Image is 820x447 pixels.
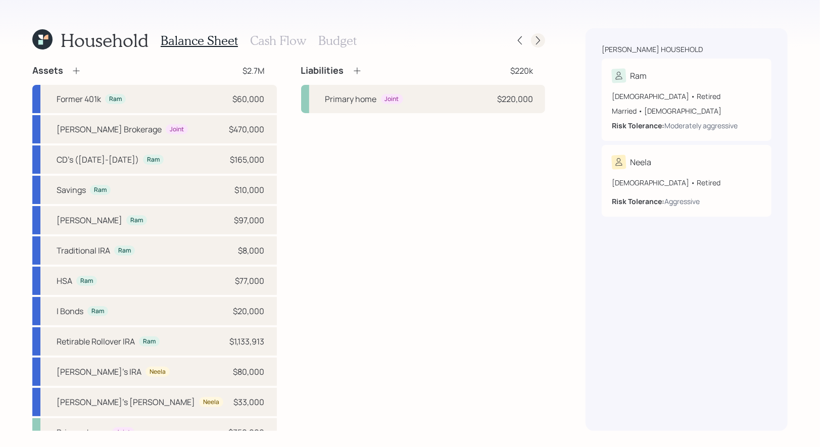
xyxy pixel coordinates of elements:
div: Former 401k [57,93,101,105]
div: $2.7M [243,65,265,77]
div: $1,133,913 [230,335,265,347]
div: [PERSON_NAME]'s IRA [57,366,141,378]
div: Moderately aggressive [664,120,738,131]
div: Primary home [57,426,108,438]
div: [PERSON_NAME] Brokerage [57,123,162,135]
div: [PERSON_NAME]'s [PERSON_NAME] [57,396,195,408]
div: $350,000 [229,426,265,438]
h1: Household [61,29,149,51]
div: Primary home [325,93,377,105]
div: Neela [150,368,166,376]
div: [PERSON_NAME] [57,214,122,226]
div: Joint [116,428,130,437]
div: Ram [118,246,131,255]
div: Aggressive [664,196,700,207]
b: Risk Tolerance: [612,121,664,130]
div: $470,000 [229,123,265,135]
div: Ram [143,337,156,346]
div: Ram [130,216,143,225]
div: $8,000 [238,244,265,257]
div: $165,000 [230,154,265,166]
div: Joint [170,125,184,134]
h3: Balance Sheet [161,33,238,48]
div: $220k [510,65,533,77]
h3: Budget [318,33,357,48]
div: HSA [57,275,72,287]
div: Traditional IRA [57,244,110,257]
div: $80,000 [233,366,265,378]
div: Married • [DEMOGRAPHIC_DATA] [612,106,761,116]
div: Ram [109,95,122,104]
div: Neela [630,156,651,168]
div: CD's ([DATE]-[DATE]) [57,154,139,166]
div: $33,000 [234,396,265,408]
div: $20,000 [233,305,265,317]
div: $97,000 [234,214,265,226]
div: Ram [630,70,647,82]
div: $77,000 [235,275,265,287]
div: $220,000 [497,93,533,105]
div: Ram [94,186,107,194]
div: Ram [80,277,93,285]
div: I Bonds [57,305,83,317]
div: Savings [57,184,86,196]
div: [DEMOGRAPHIC_DATA] • Retired [612,177,761,188]
h4: Liabilities [301,65,344,76]
div: Neela [203,398,219,407]
div: Joint [385,95,399,104]
div: $10,000 [235,184,265,196]
div: Ram [147,156,160,164]
div: Ram [91,307,104,316]
div: $60,000 [233,93,265,105]
h3: Cash Flow [250,33,306,48]
div: [PERSON_NAME] household [602,44,703,55]
div: [DEMOGRAPHIC_DATA] • Retired [612,91,761,102]
h4: Assets [32,65,63,76]
b: Risk Tolerance: [612,196,664,206]
div: Retirable Rollover IRA [57,335,135,347]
